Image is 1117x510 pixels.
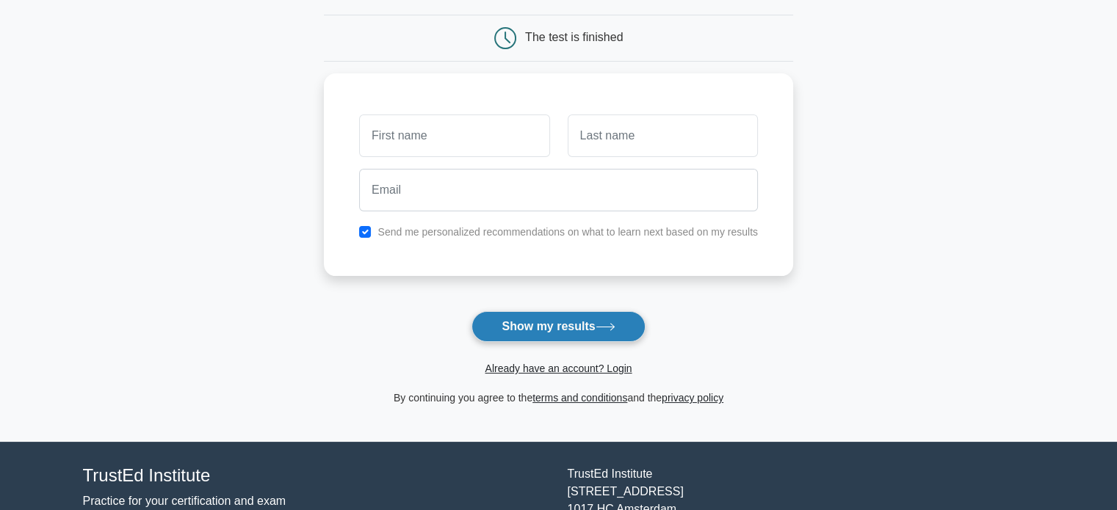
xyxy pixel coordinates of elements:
[471,311,645,342] button: Show my results
[83,465,550,487] h4: TrustEd Institute
[315,389,802,407] div: By continuing you agree to the and the
[485,363,632,374] a: Already have an account? Login
[532,392,627,404] a: terms and conditions
[359,114,549,157] input: First name
[568,114,758,157] input: Last name
[83,495,286,507] a: Practice for your certification and exam
[662,392,723,404] a: privacy policy
[359,169,758,211] input: Email
[377,226,758,238] label: Send me personalized recommendations on what to learn next based on my results
[525,31,623,43] div: The test is finished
